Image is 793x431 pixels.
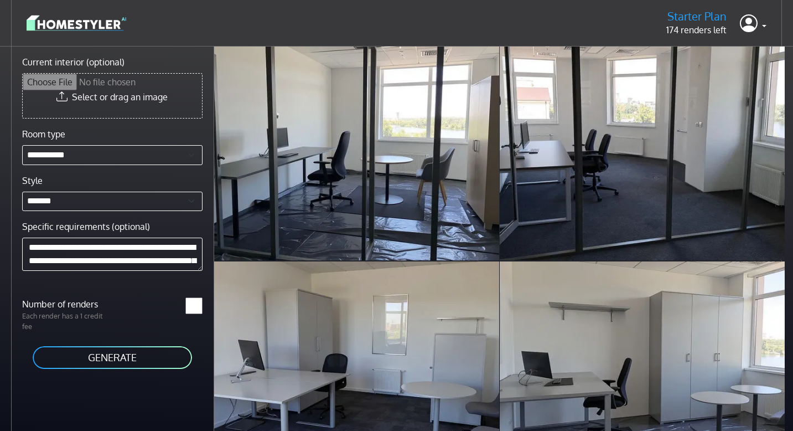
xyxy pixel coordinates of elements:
p: 174 renders left [666,23,727,37]
label: Number of renders [15,297,112,311]
label: Room type [22,127,65,141]
label: Current interior (optional) [22,55,125,69]
button: GENERATE [32,345,193,370]
img: logo-3de290ba35641baa71223ecac5eacb59cb85b4c7fdf211dc9aaecaaee71ea2f8.svg [27,13,126,33]
h5: Starter Plan [666,9,727,23]
label: Specific requirements (optional) [22,220,150,233]
label: Style [22,174,43,187]
p: Each render has a 1 credit fee [15,311,112,332]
